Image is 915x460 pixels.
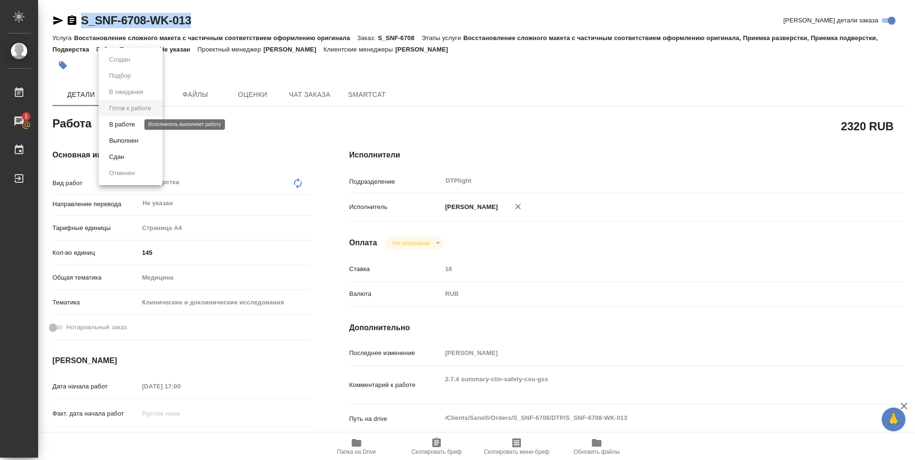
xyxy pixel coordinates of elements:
[106,119,138,130] button: В работе
[106,152,127,162] button: Сдан
[106,87,146,97] button: В ожидании
[106,103,154,114] button: Готов к работе
[106,168,138,178] button: Отменен
[106,71,134,81] button: Подбор
[106,136,141,146] button: Выполнен
[106,54,133,65] button: Создан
